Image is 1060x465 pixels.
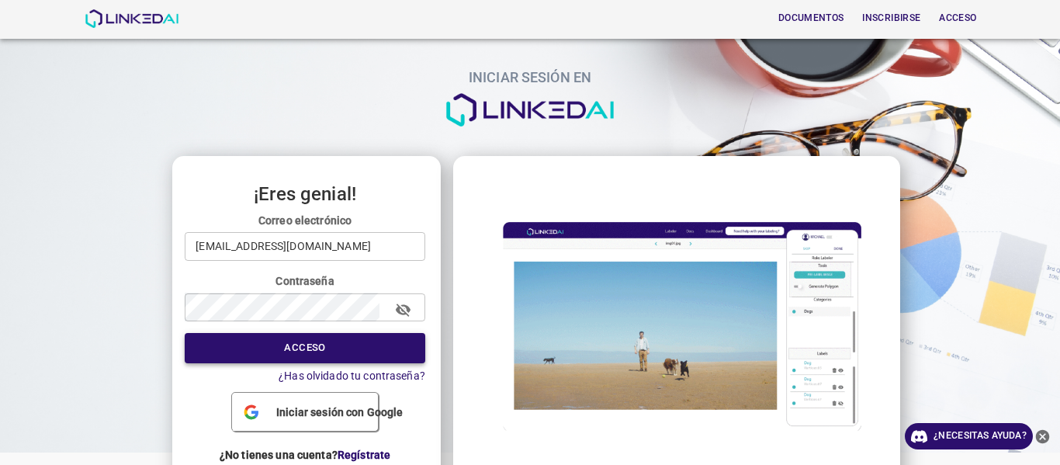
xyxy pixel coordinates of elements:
[85,9,178,28] img: LinkedAI
[466,208,885,444] img: login_image.gif
[856,5,927,32] button: Inscribirse
[853,2,930,35] a: Inscribirse
[220,449,338,461] font: ¿No tienes una cuenta?
[930,2,986,35] a: Acceso
[1033,423,1052,449] button: ayuda cercana
[905,423,1033,449] a: ¿Necesitas ayuda?
[469,69,591,85] font: INICIAR SESIÓN EN
[772,5,850,32] button: Documentos
[862,12,920,23] font: Inscribirse
[934,430,1027,441] font: ¿Necesitas ayuda?
[279,370,425,382] a: ¿Has olvidado tu contraseña?
[284,342,325,353] font: Acceso
[338,449,390,461] a: Regístrate
[445,93,615,127] img: logo.png
[778,12,844,23] font: Documentos
[258,214,352,227] font: Correo electrónico
[185,333,425,363] button: Acceso
[939,12,976,23] font: Acceso
[254,183,356,205] font: ¡Eres genial!
[276,406,403,418] font: Iniciar sesión con Google
[275,275,334,287] font: Contraseña
[933,5,982,32] button: Acceso
[769,2,854,35] a: Documentos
